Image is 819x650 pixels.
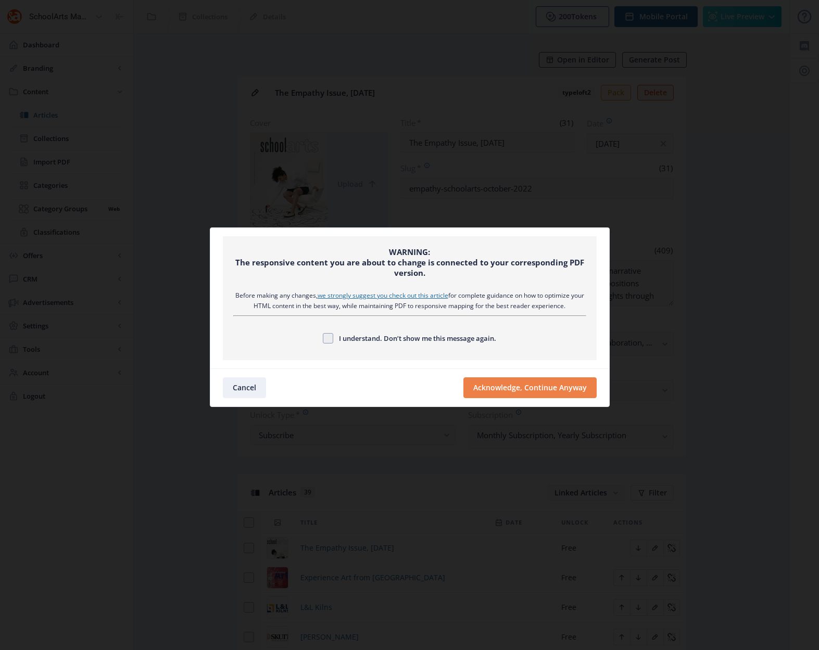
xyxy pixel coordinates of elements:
a: we strongly suggest you check out this article [318,291,448,300]
button: Acknowledge, Continue Anyway [463,377,597,398]
button: Cancel [223,377,266,398]
div: Before making any changes, for complete guidance on how to optimize your HTML content in the best... [233,290,586,311]
div: WARNING: The responsive content you are about to change is connected to your corresponding PDF ve... [233,247,586,278]
span: I understand. Don’t show me this message again. [333,332,496,345]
